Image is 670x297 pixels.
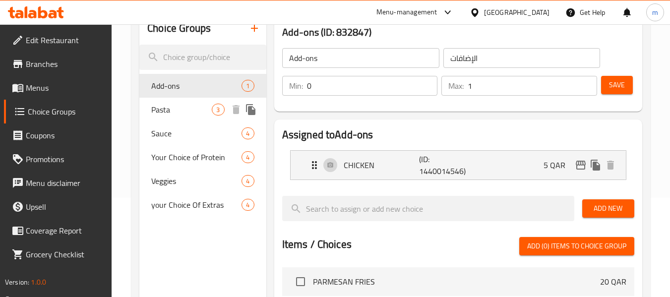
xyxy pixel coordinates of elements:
span: Veggies [151,175,242,187]
a: Promotions [4,147,112,171]
a: Coupons [4,123,112,147]
a: Grocery Checklist [4,242,112,266]
span: Choice Groups [28,106,104,118]
div: [GEOGRAPHIC_DATA] [484,7,549,18]
p: CHICKEN [344,159,420,171]
h2: Items / Choices [282,237,352,252]
span: Version: [5,276,29,289]
span: Upsell [26,201,104,213]
a: Choice Groups [4,100,112,123]
button: delete [603,158,618,173]
div: Add-ons1 [139,74,266,98]
li: Expand [282,146,634,184]
span: Add New [590,202,626,215]
button: Add New [582,199,634,218]
div: Menu-management [376,6,437,18]
a: Menus [4,76,112,100]
span: Coupons [26,129,104,141]
div: your Choice Of Extras4 [139,193,266,217]
span: 1 [242,81,253,91]
input: search [139,45,266,70]
span: Save [609,79,625,91]
span: Select choice [290,271,311,292]
div: Your Choice of Protein4 [139,145,266,169]
div: Pasta3deleteduplicate [139,98,266,121]
div: Sauce4 [139,121,266,145]
div: Choices [212,104,224,116]
span: m [652,7,658,18]
span: 4 [242,153,253,162]
span: PARMESAN FRIES [313,276,600,288]
span: Pasta [151,104,212,116]
span: Add-ons [151,80,242,92]
span: 4 [242,200,253,210]
a: Coverage Report [4,219,112,242]
div: Choices [242,175,254,187]
button: Save [601,76,633,94]
button: delete [229,102,244,117]
span: Menu disclaimer [26,177,104,189]
p: 20 QAR [600,276,626,288]
h3: Add-ons (ID: 832847) [282,24,634,40]
span: Promotions [26,153,104,165]
button: duplicate [588,158,603,173]
div: Choices [242,80,254,92]
span: 4 [242,177,253,186]
p: 5 QAR [544,159,573,171]
p: Max: [448,80,464,92]
h2: Assigned to Add-ons [282,127,634,142]
span: 1.0.0 [31,276,46,289]
a: Menu disclaimer [4,171,112,195]
button: Add (0) items to choice group [519,237,634,255]
h2: Choice Groups [147,21,211,36]
span: Add (0) items to choice group [527,240,626,252]
div: Choices [242,151,254,163]
span: Grocery Checklist [26,248,104,260]
div: Choices [242,127,254,139]
button: edit [573,158,588,173]
span: Coverage Report [26,225,104,237]
p: (ID: 1440014546) [419,153,470,177]
div: Veggies4 [139,169,266,193]
span: Sauce [151,127,242,139]
div: Expand [291,151,626,179]
div: Choices [242,199,254,211]
span: 4 [242,129,253,138]
span: your Choice Of Extras [151,199,242,211]
a: Upsell [4,195,112,219]
p: Min: [289,80,303,92]
button: duplicate [244,102,258,117]
a: Branches [4,52,112,76]
a: Edit Restaurant [4,28,112,52]
span: Branches [26,58,104,70]
span: Menus [26,82,104,94]
span: Your Choice of Protein [151,151,242,163]
span: 3 [212,105,224,115]
input: search [282,196,574,221]
span: Edit Restaurant [26,34,104,46]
